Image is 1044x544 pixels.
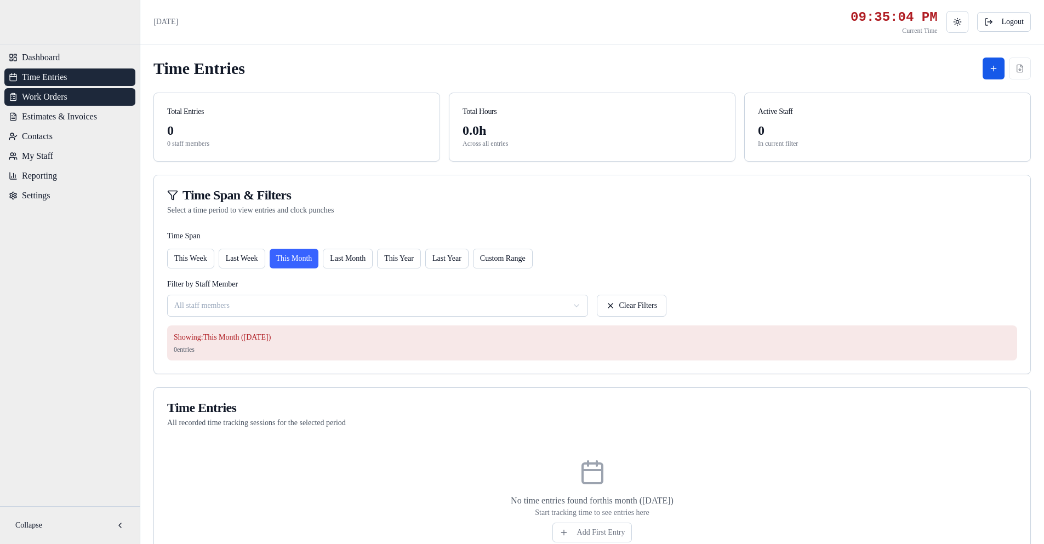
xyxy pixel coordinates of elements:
[219,249,265,268] button: Last Week
[167,507,1017,542] p: Start tracking time to see entries here
[167,249,214,268] button: This Week
[167,122,426,139] div: 0
[323,249,373,268] button: Last Month
[851,26,937,35] p: Current Time
[552,523,632,542] button: Add First Entry
[4,68,135,86] button: Time Entries
[463,139,722,148] p: Across all entries
[22,90,67,104] span: Work Orders
[758,106,1017,117] div: Active Staff
[22,169,57,182] span: Reporting
[174,345,1011,354] p: 0 entries
[22,189,50,202] span: Settings
[22,51,60,64] span: Dashboard
[4,108,135,125] button: Estimates & Invoices
[425,249,469,268] button: Last Year
[167,106,426,117] div: Total Entries
[167,139,426,148] p: 0 staff members
[167,494,1017,507] p: No time entries found for this month ([DATE])
[22,71,67,84] span: Time Entries
[4,128,135,145] button: Contacts
[851,9,937,26] div: 09:35:04 PM
[167,401,1017,414] div: Time Entries
[22,130,53,143] span: Contacts
[4,147,135,165] button: My Staff
[473,249,533,268] button: Custom Range
[153,59,245,78] h1: Time Entries
[758,122,1017,139] div: 0
[167,232,201,240] label: Time Span
[153,16,178,27] p: [DATE]
[22,110,97,123] span: Estimates & Invoices
[597,295,667,317] button: Clear Filters
[983,58,1005,79] button: Add Entry
[167,280,238,288] label: Filter by Staff Member
[9,516,131,535] button: Collapse
[4,88,135,106] button: Work Orders
[22,150,53,163] span: My Staff
[4,49,135,66] button: Dashboard
[174,332,1011,343] p: Showing: This Month ([DATE])
[463,122,722,139] div: 0.0 h
[182,188,291,202] span: Time Span & Filters
[463,106,722,117] div: Total Hours
[758,139,1017,148] p: In current filter
[167,417,1017,428] div: All recorded time tracking sessions for the selected period
[167,205,1017,216] div: Select a time period to view entries and clock punches
[4,187,135,204] button: Settings
[977,12,1031,32] button: Logout
[377,249,421,268] button: This Year
[15,520,42,531] span: Collapse
[4,167,135,185] button: Reporting
[270,249,319,268] button: This Month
